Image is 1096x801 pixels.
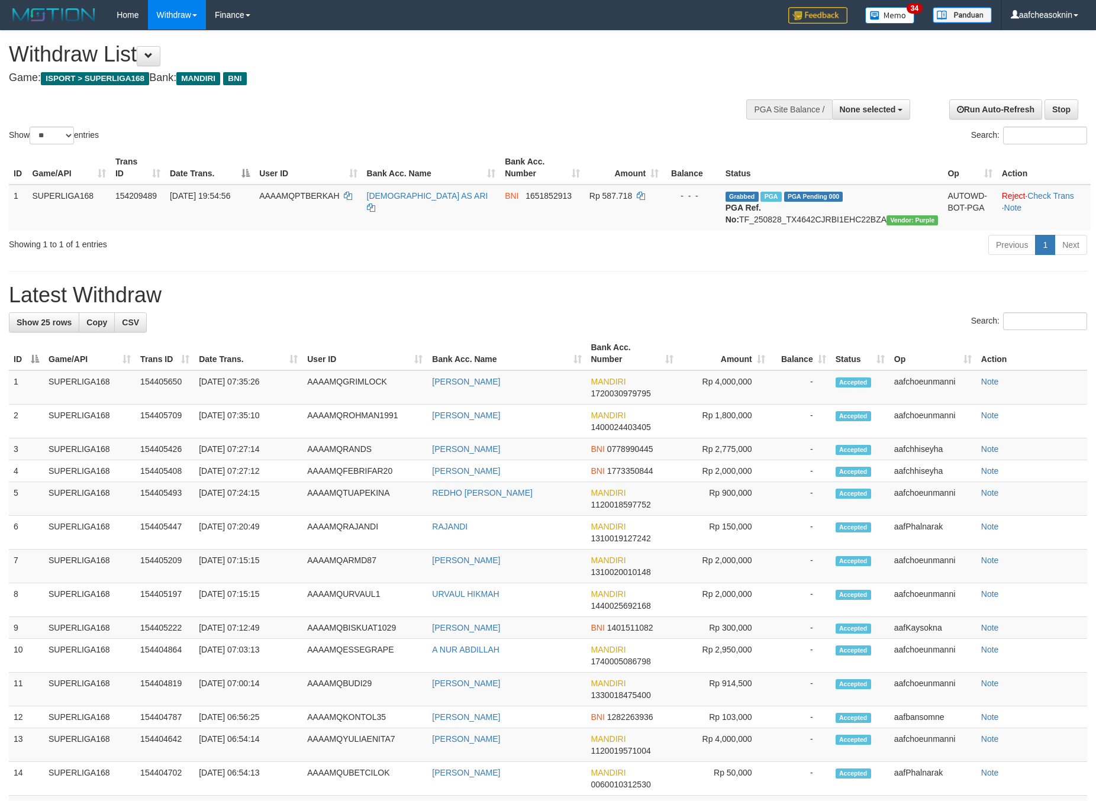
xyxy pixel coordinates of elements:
[726,192,759,202] span: Grabbed
[136,728,194,762] td: 154404642
[770,639,831,673] td: -
[836,735,871,745] span: Accepted
[1045,99,1078,119] a: Stop
[362,151,501,185] th: Bank Acc. Name: activate to sort column ascending
[784,192,843,202] span: PGA Pending
[889,482,976,516] td: aafchoeunmanni
[1003,312,1087,330] input: Search:
[678,405,770,438] td: Rp 1,800,000
[889,617,976,639] td: aafKaysokna
[432,411,500,420] a: [PERSON_NAME]
[9,43,719,66] h1: Withdraw List
[9,283,1087,307] h1: Latest Withdraw
[889,673,976,706] td: aafchoeunmanni
[41,72,149,85] span: ISPORT > SUPERLIGA168
[678,370,770,405] td: Rp 4,000,000
[432,522,468,531] a: RAJANDI
[949,99,1042,119] a: Run Auto-Refresh
[28,185,111,230] td: SUPERLIGA168
[302,583,427,617] td: AAAAMQURVAUL1
[591,389,651,398] span: Copy 1720030979795 to clipboard
[678,516,770,550] td: Rp 150,000
[9,405,44,438] td: 2
[9,706,44,728] td: 12
[607,444,653,454] span: Copy 0778990445 to clipboard
[302,516,427,550] td: AAAAMQRAJANDI
[678,762,770,796] td: Rp 50,000
[44,762,136,796] td: SUPERLIGA168
[136,762,194,796] td: 154404702
[591,422,651,432] span: Copy 1400024403405 to clipboard
[889,728,976,762] td: aafchoeunmanni
[432,623,500,632] a: [PERSON_NAME]
[194,460,302,482] td: [DATE] 07:27:12
[836,713,871,723] span: Accepted
[981,466,999,476] a: Note
[836,624,871,634] span: Accepted
[44,673,136,706] td: SUPERLIGA168
[194,482,302,516] td: [DATE] 07:24:15
[678,337,770,370] th: Amount: activate to sort column ascending
[836,377,871,387] span: Accepted
[114,312,147,332] a: CSV
[136,482,194,516] td: 154405493
[136,673,194,706] td: 154404819
[591,657,651,666] span: Copy 1740005086798 to clipboard
[586,337,678,370] th: Bank Acc. Number: activate to sort column ascending
[9,728,44,762] td: 13
[136,639,194,673] td: 154404864
[591,466,605,476] span: BNI
[9,312,79,332] a: Show 25 rows
[678,706,770,728] td: Rp 103,000
[302,370,427,405] td: AAAAMQGRIMLOCK
[302,460,427,482] td: AAAAMQFEBRIFAR20
[760,192,781,202] span: Marked by aafchhiseyha
[44,728,136,762] td: SUPERLIGA168
[997,151,1091,185] th: Action
[432,712,500,722] a: [PERSON_NAME]
[591,534,651,543] span: Copy 1310019127242 to clipboard
[302,337,427,370] th: User ID: activate to sort column ascending
[981,712,999,722] a: Note
[591,780,651,789] span: Copy 0060010312530 to clipboard
[136,516,194,550] td: 154405447
[136,583,194,617] td: 154405197
[836,645,871,655] span: Accepted
[770,673,831,706] td: -
[9,550,44,583] td: 7
[770,482,831,516] td: -
[889,762,976,796] td: aafPhalnarak
[591,712,605,722] span: BNI
[9,438,44,460] td: 3
[721,151,943,185] th: Status
[194,438,302,460] td: [DATE] 07:27:14
[981,411,999,420] a: Note
[526,191,572,201] span: Copy 1651852913 to clipboard
[9,617,44,639] td: 9
[981,645,999,654] a: Note
[889,438,976,460] td: aafchhiseyha
[500,151,585,185] th: Bank Acc. Number: activate to sort column ascending
[981,522,999,531] a: Note
[44,370,136,405] td: SUPERLIGA168
[591,679,626,688] span: MANDIRI
[302,405,427,438] td: AAAAMQROHMAN1991
[44,617,136,639] td: SUPERLIGA168
[591,500,651,509] span: Copy 1120018597752 to clipboard
[976,337,1087,370] th: Action
[721,185,943,230] td: TF_250828_TX4642CJRBI1EHC22BZA
[591,734,626,744] span: MANDIRI
[591,444,605,454] span: BNI
[591,623,605,632] span: BNI
[889,583,976,617] td: aafchoeunmanni
[770,460,831,482] td: -
[194,550,302,583] td: [DATE] 07:15:15
[28,151,111,185] th: Game/API: activate to sort column ascending
[432,734,500,744] a: [PERSON_NAME]
[981,768,999,777] a: Note
[9,127,99,144] label: Show entries
[889,639,976,673] td: aafchoeunmanni
[194,673,302,706] td: [DATE] 07:00:14
[136,550,194,583] td: 154405209
[1035,235,1055,255] a: 1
